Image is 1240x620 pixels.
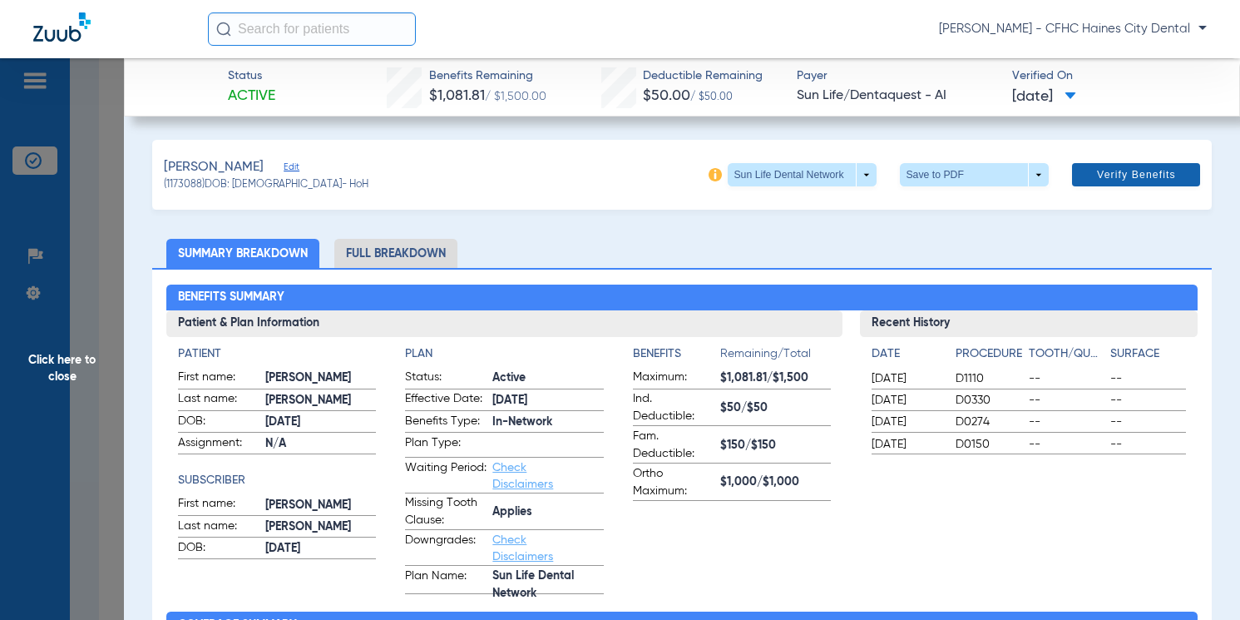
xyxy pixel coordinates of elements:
span: Sun Life/Dentaquest - AI [797,86,997,107]
li: Summary Breakdown [166,239,319,268]
h2: Benefits Summary [166,285,1198,311]
button: Verify Benefits [1072,163,1200,186]
h4: Tooth/Quad [1029,345,1104,363]
h3: Patient & Plan Information [166,310,842,337]
span: Deductible Remaining [643,67,763,85]
span: [PERSON_NAME] [164,157,264,178]
app-breakdown-title: Tooth/Quad [1029,345,1104,369]
span: $1,081.81 [429,88,485,103]
h4: Benefits [633,345,720,363]
span: Assignment: [178,434,259,454]
span: -- [1110,392,1186,409]
span: In-Network [492,414,603,431]
span: [DATE] [1012,87,1076,107]
span: (1173088) DOB: [DEMOGRAPHIC_DATA] - HoH [164,178,368,193]
span: -- [1029,414,1104,430]
span: [PERSON_NAME] [265,392,376,409]
span: [PERSON_NAME] [265,497,376,514]
span: -- [1110,436,1186,453]
span: Applies [492,503,603,521]
span: Active [228,86,275,107]
span: [PERSON_NAME] [265,370,376,387]
span: -- [1110,414,1186,430]
span: DOB: [178,413,259,433]
span: Maximum: [633,369,714,389]
span: N/A [265,435,376,453]
iframe: Chat Widget [1157,540,1240,620]
h4: Surface [1110,345,1186,363]
span: Waiting Period: [405,459,487,493]
img: info-icon [709,168,722,181]
span: $1,081.81/$1,500 [720,370,831,387]
span: First name: [178,369,259,389]
span: $150/$150 [720,437,831,454]
span: Active [492,370,603,387]
span: Edit [284,161,299,177]
span: Last name: [178,518,259,538]
span: [DATE] [492,392,603,409]
h4: Patient [178,345,376,363]
span: $1,000/$1,000 [720,474,831,491]
h4: Subscriber [178,472,376,489]
span: [DATE] [872,392,941,409]
a: Check Disclaimers [492,462,553,490]
span: [DATE] [265,540,376,558]
span: [DATE] [872,370,941,387]
h4: Procedure [956,345,1023,363]
img: Search Icon [216,22,231,37]
span: [DATE] [265,414,376,431]
span: Plan Type: [405,434,487,457]
span: [DATE] [872,436,941,453]
span: [PERSON_NAME] [265,518,376,536]
span: Missing Tooth Clause: [405,494,487,529]
span: Remaining/Total [720,345,831,369]
span: Status: [405,369,487,389]
app-breakdown-title: Surface [1110,345,1186,369]
span: Last name: [178,390,259,410]
span: Downgrades: [405,532,487,565]
a: Check Disclaimers [492,534,553,563]
span: Verify Benefits [1097,168,1176,181]
span: -- [1029,370,1104,387]
span: Plan Name: [405,568,487,594]
span: D0274 [956,414,1023,430]
h4: Plan [405,345,603,363]
span: / $50.00 [690,92,733,102]
span: Verified On [1012,67,1213,85]
span: -- [1029,436,1104,453]
span: Benefits Remaining [429,67,546,85]
span: Benefits Type: [405,413,487,433]
app-breakdown-title: Procedure [956,345,1023,369]
button: Sun Life Dental Network [728,163,877,186]
span: Status [228,67,275,85]
span: $50.00 [643,88,690,103]
span: D1110 [956,370,1023,387]
span: Ind. Deductible: [633,390,714,425]
span: First name: [178,495,259,515]
app-breakdown-title: Benefits [633,345,720,369]
app-breakdown-title: Date [872,345,941,369]
span: -- [1110,370,1186,387]
span: D0330 [956,392,1023,409]
h3: Recent History [860,310,1198,337]
span: DOB: [178,539,259,559]
span: $50/$50 [720,399,831,417]
span: Ortho Maximum: [633,465,714,500]
img: Zuub Logo [33,12,91,42]
span: [DATE] [872,414,941,430]
span: D0150 [956,436,1023,453]
button: Save to PDF [900,163,1049,186]
li: Full Breakdown [334,239,457,268]
span: Sun Life Dental Network [492,576,603,593]
h4: Date [872,345,941,363]
span: Payer [797,67,997,85]
span: -- [1029,392,1104,409]
span: Fam. Deductible: [633,428,714,463]
span: / $1,500.00 [485,91,546,102]
span: [PERSON_NAME] - CFHC Haines City Dental [939,21,1207,37]
input: Search for patients [208,12,416,46]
